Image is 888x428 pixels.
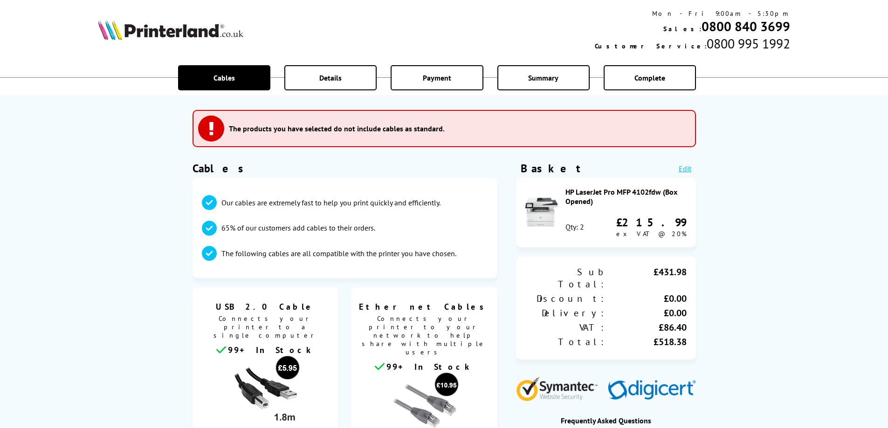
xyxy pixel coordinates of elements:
a: 0800 840 3699 [702,18,790,35]
div: VAT: [525,321,606,333]
span: 99+ In Stock [228,345,315,355]
h3: The products you have selected do not include cables as standard. [229,124,445,133]
span: 99+ In Stock [386,361,473,372]
span: ex VAT @ 20% [616,230,687,238]
div: £86.40 [606,321,687,333]
p: The following cables are all compatible with the printer you have chosen. [221,248,456,258]
span: Sales: [663,25,702,33]
span: Details [319,73,342,82]
h1: Cables [193,161,497,176]
div: Delivery: [525,307,606,319]
div: £215.99 [616,215,687,230]
img: Printerland Logo [98,20,243,40]
div: Basket [521,161,581,176]
span: Connects your printer to a single computer [197,312,334,344]
span: Cables [213,73,235,82]
span: USB 2.0 Cable [200,301,332,312]
div: Discount: [525,292,606,305]
span: Payment [423,73,451,82]
div: £0.00 [606,307,687,319]
div: £518.38 [606,336,687,348]
p: Our cables are extremely fast to help you print quickly and efficiently. [221,197,441,208]
span: Summary [528,73,558,82]
div: £431.98 [606,266,687,290]
span: Ethernet Cables [358,301,490,312]
div: Total: [525,336,606,348]
div: HP LaserJet Pro MFP 4102fdw (Box Opened) [565,187,687,206]
span: Connects your printer to your network to help share with multiple users [356,312,493,361]
img: Symantec Website Security [516,374,604,401]
div: £0.00 [606,292,687,305]
div: Mon - Fri 9:00am - 5:30pm [595,9,790,18]
p: 65% of our customers add cables to their orders. [221,223,375,233]
div: Frequently Asked Questions [516,416,696,425]
img: HP LaserJet Pro MFP 4102fdw (Box Opened) [525,196,558,228]
div: Sub Total: [525,266,606,290]
span: Complete [634,73,665,82]
span: Customer Service: [595,42,707,50]
img: usb cable [230,355,300,425]
img: Digicert [608,380,696,401]
span: 0800 995 1992 [707,35,790,52]
a: Edit [679,164,691,173]
div: Qty: 2 [565,222,584,231]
